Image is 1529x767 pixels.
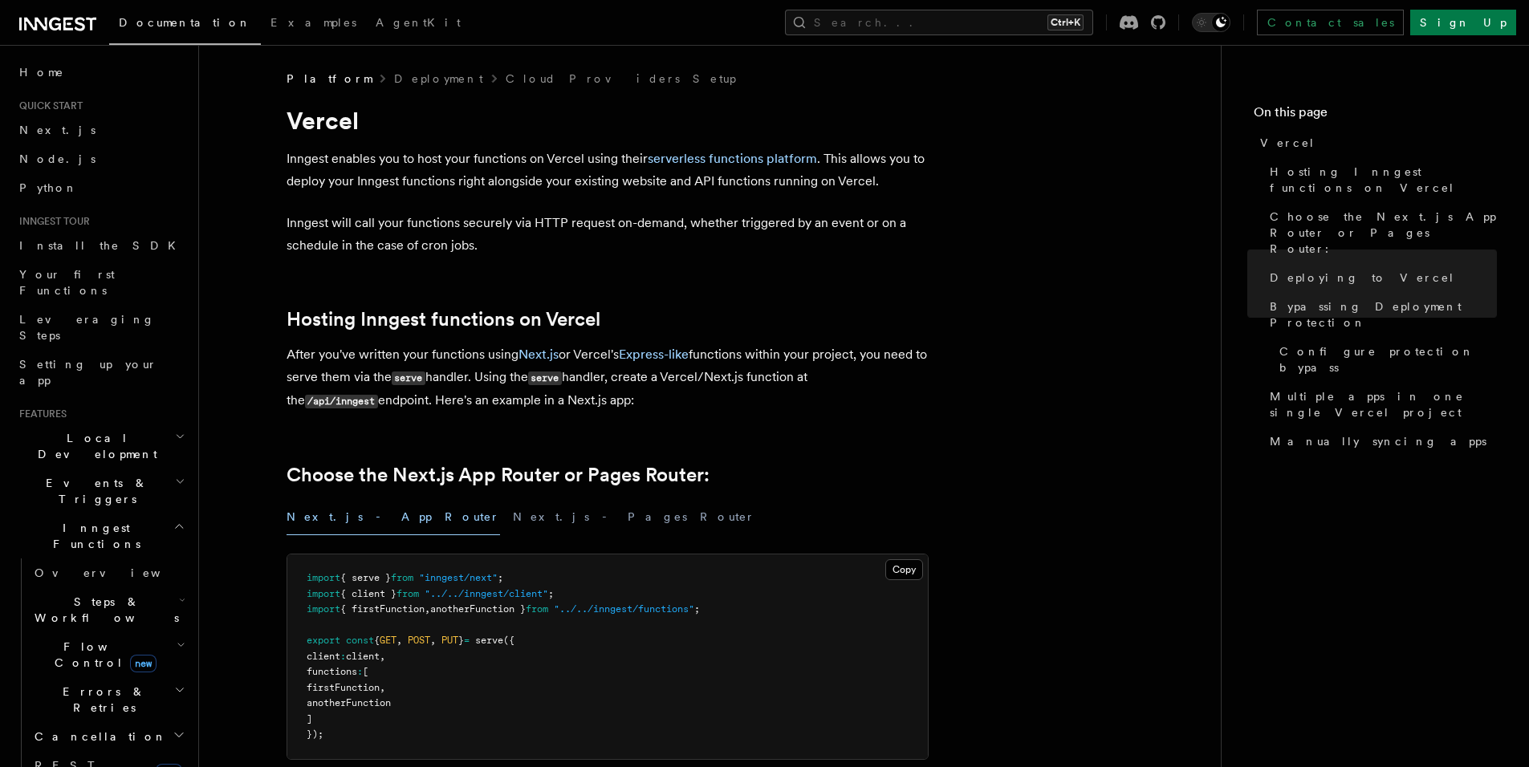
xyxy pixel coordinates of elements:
span: Install the SDK [19,239,185,252]
span: Manually syncing apps [1270,433,1486,449]
span: Features [13,408,67,420]
code: serve [392,371,425,385]
span: from [526,603,548,615]
a: serverless functions platform [648,151,817,166]
span: "inngest/next" [419,572,498,583]
span: Setting up your app [19,358,157,387]
span: ; [548,588,554,599]
a: Home [13,58,189,87]
span: Hosting Inngest functions on Vercel [1270,164,1497,196]
span: export [307,635,340,646]
span: Flow Control [28,639,177,671]
span: Python [19,181,78,194]
a: Next.js [518,347,559,362]
span: Multiple apps in one single Vercel project [1270,388,1497,420]
a: Documentation [109,5,261,45]
a: Python [13,173,189,202]
button: Cancellation [28,722,189,751]
span: , [396,635,402,646]
a: Node.js [13,144,189,173]
a: Bypassing Deployment Protection [1263,292,1497,337]
button: Flow Controlnew [28,632,189,677]
a: Your first Functions [13,260,189,305]
span: client [307,651,340,662]
span: , [380,682,385,693]
span: : [357,666,363,677]
button: Next.js - Pages Router [513,499,755,535]
a: Next.js [13,116,189,144]
span: { firstFunction [340,603,425,615]
span: "../../inngest/client" [425,588,548,599]
button: Copy [885,559,923,580]
a: Cloud Providers Setup [506,71,736,87]
h4: On this page [1254,103,1497,128]
a: AgentKit [366,5,470,43]
span: Platform [287,71,372,87]
kbd: Ctrl+K [1047,14,1084,30]
span: Next.js [19,124,96,136]
span: AgentKit [376,16,461,29]
span: [ [363,666,368,677]
span: Choose the Next.js App Router or Pages Router: [1270,209,1497,257]
a: Manually syncing apps [1263,427,1497,456]
button: Local Development [13,424,189,469]
span: Home [19,64,64,80]
span: Documentation [119,16,251,29]
span: import [307,603,340,615]
button: Inngest Functions [13,513,189,558]
span: const [346,635,374,646]
span: Quick start [13,99,83,112]
p: After you've written your functions using or Vercel's functions within your project, you need to ... [287,343,929,412]
a: Configure protection bypass [1273,337,1497,382]
a: Examples [261,5,366,43]
a: Leveraging Steps [13,305,189,350]
span: anotherFunction } [430,603,526,615]
a: Contact sales [1257,10,1404,35]
a: Deployment [394,71,483,87]
span: = [464,635,470,646]
span: } [458,635,464,646]
span: , [430,635,436,646]
a: Deploying to Vercel [1263,263,1497,292]
span: functions [307,666,357,677]
p: Inngest enables you to host your functions on Vercel using their . This allows you to deploy your... [287,148,929,193]
span: import [307,572,340,583]
button: Next.js - App Router [287,499,500,535]
a: Setting up your app [13,350,189,395]
a: Sign Up [1410,10,1516,35]
a: Choose the Next.js App Router or Pages Router: [287,464,710,486]
a: Hosting Inngest functions on Vercel [287,308,600,331]
span: }); [307,728,323,740]
span: new [130,655,157,672]
span: Overview [35,566,200,579]
button: Search...Ctrl+K [785,10,1093,35]
a: Multiple apps in one single Vercel project [1263,382,1497,427]
span: serve [475,635,503,646]
span: ({ [503,635,514,646]
button: Steps & Workflows [28,587,189,632]
button: Toggle dark mode [1192,13,1230,32]
span: Examples [270,16,356,29]
span: anotherFunction [307,697,391,708]
span: PUT [441,635,458,646]
button: Events & Triggers [13,469,189,513]
span: Bypassing Deployment Protection [1270,298,1497,331]
span: Inngest tour [13,215,90,228]
code: /api/inngest [305,395,378,408]
span: { [374,635,380,646]
span: Deploying to Vercel [1270,270,1455,286]
span: Leveraging Steps [19,313,155,342]
span: client [346,651,380,662]
span: Local Development [13,430,175,462]
span: GET [380,635,396,646]
code: serve [528,371,562,385]
span: , [380,651,385,662]
span: Vercel [1260,135,1316,151]
span: Node.js [19,152,96,165]
h1: Vercel [287,106,929,135]
span: , [425,603,430,615]
span: ; [694,603,700,615]
a: Hosting Inngest functions on Vercel [1263,157,1497,202]
span: Configure protection bypass [1279,343,1497,375]
a: Install the SDK [13,231,189,260]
